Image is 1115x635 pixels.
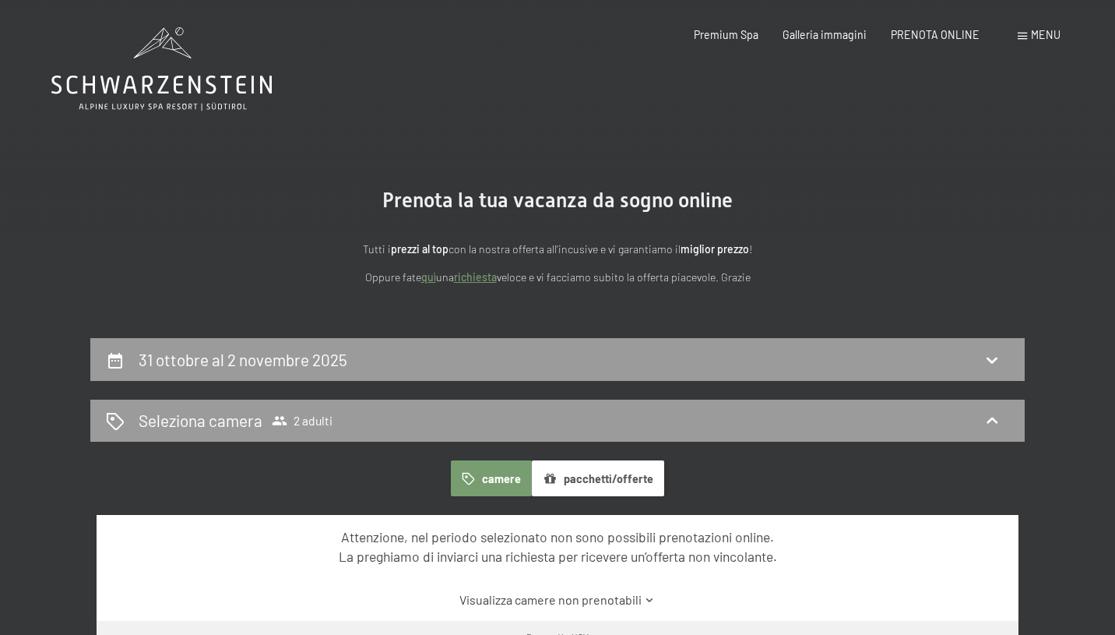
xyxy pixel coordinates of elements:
button: pacchetti/offerte [532,460,664,496]
p: Tutti i con la nostra offerta all'incusive e vi garantiamo il ! [215,241,900,259]
p: Oppure fate una veloce e vi facciamo subito la offerta piacevole. Grazie [215,269,900,287]
a: richiesta [454,270,497,284]
h2: 31 ottobre al 2 novembre 2025 [139,350,347,369]
a: PRENOTA ONLINE [891,28,980,41]
a: Visualizza camere non prenotabili [125,591,991,609]
a: quì [421,270,436,284]
button: camere [451,460,532,496]
div: Attenzione, nel periodo selezionato non sono possibili prenotazioni online. La preghiamo di invia... [125,527,991,566]
strong: prezzi al top [391,242,448,256]
span: 2 adulti [272,413,332,429]
span: Prenota la tua vacanza da sogno online [382,189,733,212]
span: Menu [1031,28,1060,41]
strong: miglior prezzo [681,242,749,256]
a: Premium Spa [694,28,758,41]
a: Galleria immagini [783,28,867,41]
h2: Seleziona camera [139,409,262,432]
